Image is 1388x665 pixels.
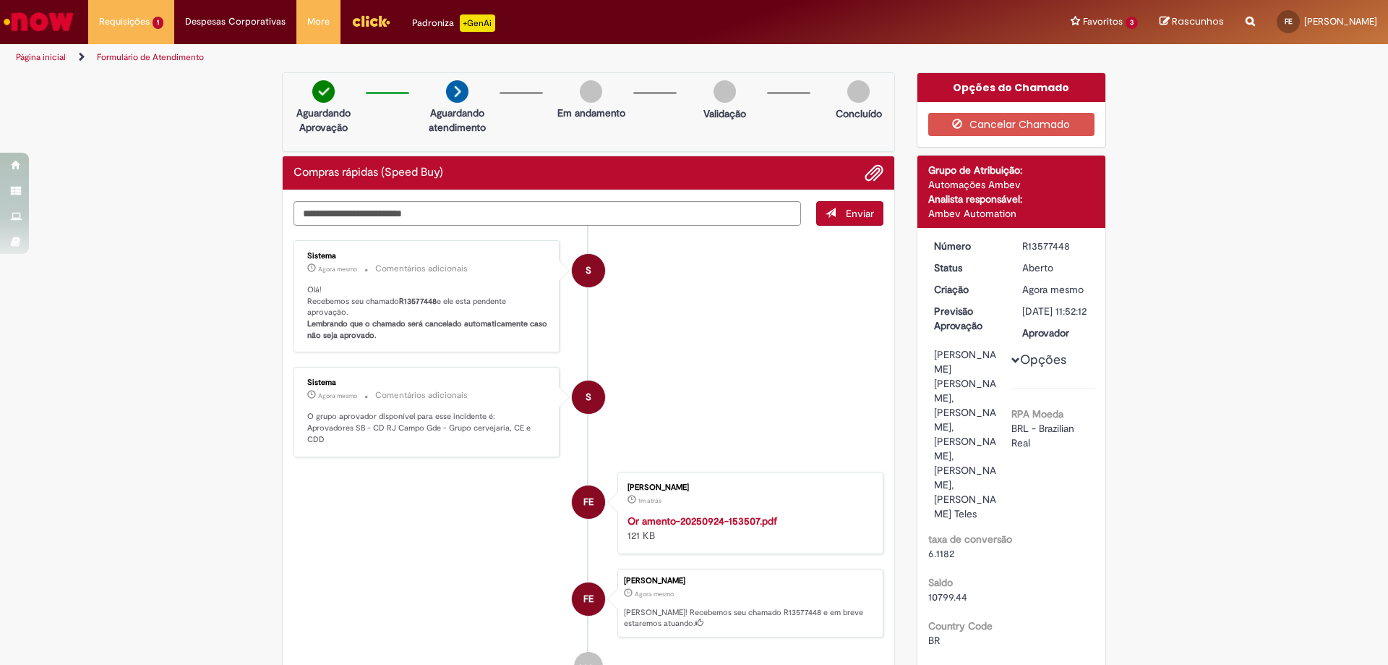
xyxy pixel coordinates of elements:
time: 29/09/2025 14:52:12 [635,590,674,598]
div: [DATE] 11:52:12 [1022,304,1089,318]
span: S [586,253,591,288]
p: +GenAi [460,14,495,32]
span: Agora mesmo [635,590,674,598]
img: img-circle-grey.png [714,80,736,103]
h2: Compras rápidas (Speed Buy) Histórico de tíquete [294,166,443,179]
div: [PERSON_NAME] [627,483,868,492]
p: O grupo aprovador disponível para esse incidente é: Aprovadores SB - CD RJ Campo Gde - Grupo cerv... [307,411,548,445]
div: Analista responsável: [928,192,1095,206]
p: [PERSON_NAME]! Recebemos seu chamado R13577448 e em breve estaremos atuando. [624,607,875,630]
span: Agora mesmo [1022,283,1084,296]
span: BR [928,634,940,647]
span: More [307,14,330,29]
span: BRL - Brazilian Real [1011,422,1077,449]
ul: Trilhas de página [11,44,914,71]
span: Agora mesmo [318,265,357,274]
span: 10799.44 [928,590,967,603]
span: FE [583,582,594,617]
div: Sistema [307,378,548,387]
div: System [572,254,605,287]
button: Enviar [816,201,883,226]
span: [PERSON_NAME] [1304,15,1377,27]
small: Comentários adicionais [375,389,468,402]
b: R13577448 [399,296,437,307]
span: FE [583,485,594,520]
p: Aguardando atendimento [422,106,492,135]
b: Saldo [928,576,953,589]
div: Aberto [1022,261,1089,275]
div: Padroniza [412,14,495,32]
time: 29/09/2025 14:51:24 [638,496,661,505]
div: Ambev Automation [928,206,1095,221]
div: Opções do Chamado [917,73,1106,102]
div: [PERSON_NAME] [624,577,875,585]
img: check-circle-green.png [312,80,335,103]
span: 3 [1126,17,1138,29]
div: [PERSON_NAME] [PERSON_NAME], [PERSON_NAME], [PERSON_NAME], [PERSON_NAME], [PERSON_NAME] Teles [934,347,1001,521]
img: click_logo_yellow_360x200.png [351,10,390,32]
span: Requisições [99,14,150,29]
span: Rascunhos [1172,14,1224,28]
span: S [586,380,591,415]
dt: Criação [923,282,1012,297]
span: FE [1285,17,1293,26]
div: Fabricio De Andrade Eloy [572,583,605,616]
div: Grupo de Atribuição: [928,163,1095,177]
img: img-circle-grey.png [847,80,870,103]
div: Automações Ambev [928,177,1095,192]
li: Fabricio De Andrade Eloy [294,569,883,638]
span: Agora mesmo [318,391,357,400]
dt: Aprovador [1011,326,1100,340]
span: Favoritos [1083,14,1123,29]
b: RPA Moeda [1011,407,1063,420]
span: 6.1182 [928,547,954,560]
p: Concluído [836,106,882,121]
p: Validação [703,106,746,121]
textarea: Digite sua mensagem aqui... [294,201,801,226]
div: Sistema [307,252,548,261]
small: Comentários adicionais [375,263,468,275]
a: Formulário de Atendimento [97,51,204,63]
time: 29/09/2025 14:52:24 [318,265,357,274]
span: 1 [153,17,163,29]
button: Adicionar anexos [865,164,883,182]
p: Aguardando Aprovação [288,106,359,135]
span: 1m atrás [638,496,661,505]
span: Despesas Corporativas [185,14,286,29]
a: Or amento-20250924-153507.pdf [627,514,777,528]
img: ServiceNow [1,7,76,36]
dt: Número [923,239,1012,253]
div: 29/09/2025 14:52:12 [1022,282,1089,297]
a: Rascunhos [1160,15,1224,29]
dt: Previsão Aprovação [923,304,1012,333]
img: img-circle-grey.png [580,80,602,103]
p: Em andamento [557,106,625,120]
div: Fabricio De Andrade Eloy [572,486,605,519]
time: 29/09/2025 14:52:12 [1022,283,1084,296]
time: 29/09/2025 14:52:21 [318,391,357,400]
b: taxa de conversão [928,533,1012,546]
p: Olá! Recebemos seu chamado e ele esta pendente aprovação. [307,284,548,342]
div: System [572,381,605,414]
button: Cancelar Chamado [928,113,1095,136]
b: Lembrando que o chamado será cancelado automaticamente caso não seja aprovado. [307,318,549,341]
div: R13577448 [1022,239,1089,253]
img: arrow-next.png [446,80,468,103]
b: Country Code [928,619,993,632]
dt: Status [923,261,1012,275]
div: 121 KB [627,514,868,543]
a: Página inicial [16,51,66,63]
span: Enviar [846,207,874,220]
